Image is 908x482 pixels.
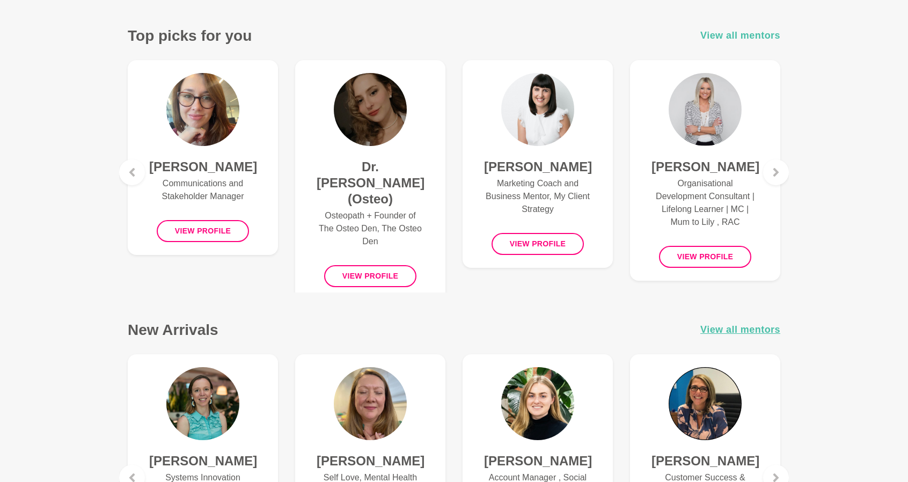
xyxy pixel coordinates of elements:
[317,159,424,207] h4: Dr. [PERSON_NAME] (Osteo)
[166,367,239,440] img: Laura Aston
[669,367,742,440] img: Kate Vertsonis
[630,60,780,281] a: Hayley Scott[PERSON_NAME]Organisational Development Consultant | Lifelong Learner | MC | Mum to L...
[651,453,759,469] h4: [PERSON_NAME]
[128,26,252,45] h3: Top picks for you
[700,28,780,43] a: View all mentors
[501,73,574,146] img: Hayley Robertson
[484,177,591,216] p: Marketing Coach and Business Mentor, My Client Strategy
[484,453,591,469] h4: [PERSON_NAME]
[334,367,407,440] img: Tammy McCann
[128,60,278,255] a: Courtney McCloud[PERSON_NAME]Communications and Stakeholder ManagerView profile
[501,367,574,440] img: Cliodhna Reidy
[149,159,257,175] h4: [PERSON_NAME]
[317,209,424,248] p: Osteopath + Founder of The Osteo Den, The Osteo Den
[651,177,759,229] p: Organisational Development Consultant | Lifelong Learner | MC | Mum to Lily , RAC
[463,60,613,268] a: Hayley Robertson[PERSON_NAME]Marketing Coach and Business Mentor, My Client StrategyView profile
[295,60,445,300] a: Dr. Anastasiya Ovechkin (Osteo)Dr. [PERSON_NAME] (Osteo)Osteopath + Founder of The Osteo Den, The...
[334,73,407,146] img: Dr. Anastasiya Ovechkin (Osteo)
[157,220,250,242] button: View profile
[492,233,584,255] button: View profile
[484,159,591,175] h4: [PERSON_NAME]
[700,322,780,338] a: View all mentors
[659,246,752,268] button: View profile
[128,320,218,339] h3: New Arrivals
[149,453,257,469] h4: [PERSON_NAME]
[669,73,742,146] img: Hayley Scott
[317,453,424,469] h4: [PERSON_NAME]
[651,159,759,175] h4: [PERSON_NAME]
[324,265,417,287] button: View profile
[166,73,239,146] img: Courtney McCloud
[149,177,257,203] p: Communications and Stakeholder Manager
